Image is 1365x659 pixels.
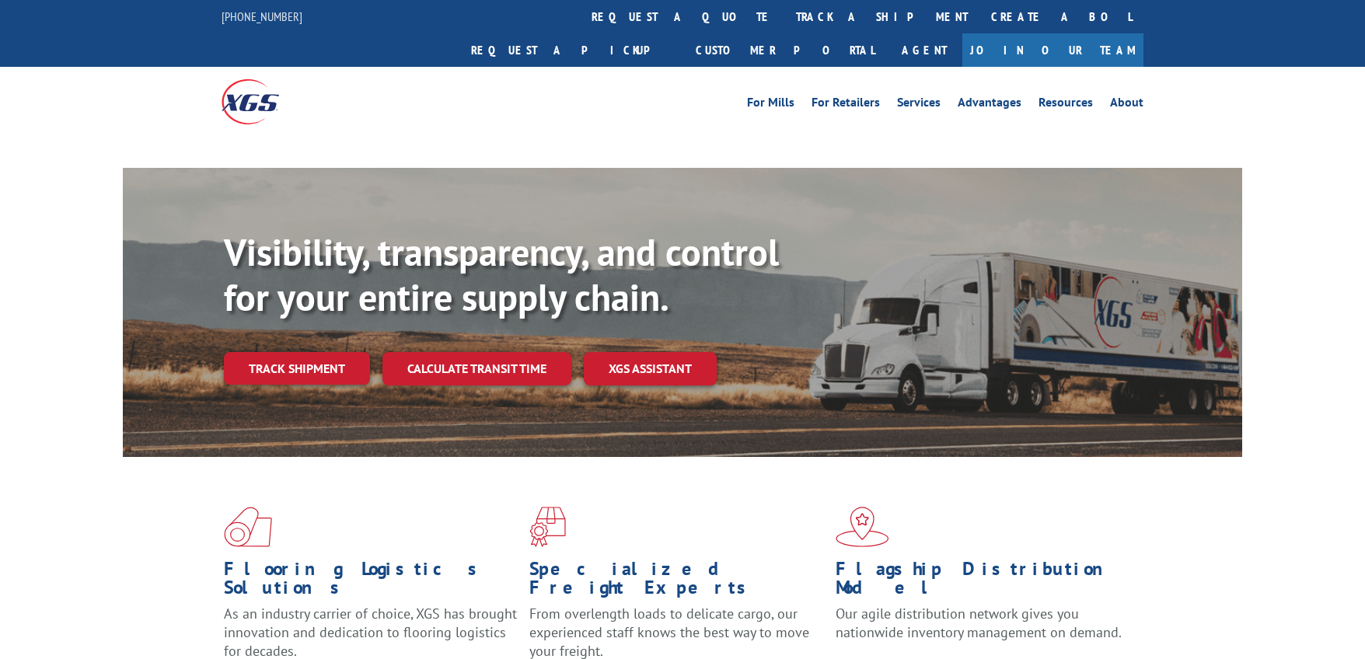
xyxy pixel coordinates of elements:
img: xgs-icon-flagship-distribution-model-red [836,507,889,547]
a: [PHONE_NUMBER] [222,9,302,24]
a: For Mills [747,96,794,113]
a: Join Our Team [962,33,1143,67]
h1: Specialized Freight Experts [529,560,823,605]
a: XGS ASSISTANT [584,352,717,385]
img: xgs-icon-focused-on-flooring-red [529,507,566,547]
a: Track shipment [224,352,370,385]
a: Services [897,96,941,113]
img: xgs-icon-total-supply-chain-intelligence-red [224,507,272,547]
a: About [1110,96,1143,113]
a: Resources [1039,96,1093,113]
a: Calculate transit time [382,352,571,385]
h1: Flooring Logistics Solutions [224,560,518,605]
h1: Flagship Distribution Model [836,560,1129,605]
a: Request a pickup [459,33,684,67]
a: For Retailers [812,96,880,113]
a: Customer Portal [684,33,886,67]
span: Our agile distribution network gives you nationwide inventory management on demand. [836,605,1122,641]
a: Advantages [958,96,1021,113]
b: Visibility, transparency, and control for your entire supply chain. [224,228,779,321]
a: Agent [886,33,962,67]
